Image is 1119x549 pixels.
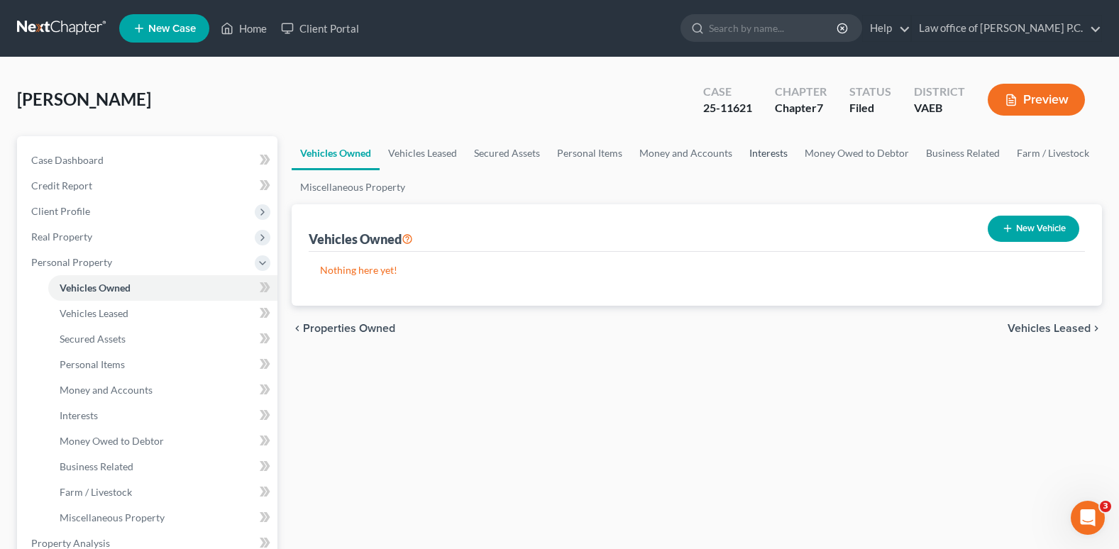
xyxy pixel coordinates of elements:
[60,460,133,472] span: Business Related
[631,136,741,170] a: Money and Accounts
[303,323,395,334] span: Properties Owned
[914,100,965,116] div: VAEB
[31,154,104,166] span: Case Dashboard
[274,16,366,41] a: Client Portal
[214,16,274,41] a: Home
[796,136,917,170] a: Money Owed to Debtor
[48,428,277,454] a: Money Owed to Debtor
[31,179,92,192] span: Credit Report
[48,326,277,352] a: Secured Assets
[817,101,823,114] span: 7
[292,323,303,334] i: chevron_left
[292,170,414,204] a: Miscellaneous Property
[320,263,1074,277] p: Nothing here yet!
[988,216,1079,242] button: New Vehicle
[912,16,1101,41] a: Law office of [PERSON_NAME] P.C.
[60,358,125,370] span: Personal Items
[1091,323,1102,334] i: chevron_right
[849,100,891,116] div: Filed
[60,409,98,421] span: Interests
[148,23,196,34] span: New Case
[48,377,277,403] a: Money and Accounts
[703,100,752,116] div: 25-11621
[48,301,277,326] a: Vehicles Leased
[60,384,153,396] span: Money and Accounts
[292,136,380,170] a: Vehicles Owned
[31,537,110,549] span: Property Analysis
[465,136,549,170] a: Secured Assets
[1008,136,1098,170] a: Farm / Livestock
[549,136,631,170] a: Personal Items
[60,282,131,294] span: Vehicles Owned
[292,323,395,334] button: chevron_left Properties Owned
[1008,323,1102,334] button: Vehicles Leased chevron_right
[775,100,827,116] div: Chapter
[703,84,752,100] div: Case
[60,511,165,523] span: Miscellaneous Property
[917,136,1008,170] a: Business Related
[741,136,796,170] a: Interests
[31,205,90,217] span: Client Profile
[863,16,910,41] a: Help
[1071,501,1105,535] iframe: Intercom live chat
[380,136,465,170] a: Vehicles Leased
[1100,501,1111,512] span: 3
[60,486,132,498] span: Farm / Livestock
[48,352,277,377] a: Personal Items
[48,275,277,301] a: Vehicles Owned
[17,89,151,109] span: [PERSON_NAME]
[20,173,277,199] a: Credit Report
[775,84,827,100] div: Chapter
[48,403,277,428] a: Interests
[709,15,839,41] input: Search by name...
[60,333,126,345] span: Secured Assets
[988,84,1085,116] button: Preview
[48,454,277,479] a: Business Related
[31,256,112,268] span: Personal Property
[20,148,277,173] a: Case Dashboard
[48,479,277,505] a: Farm / Livestock
[914,84,965,100] div: District
[1008,323,1091,334] span: Vehicles Leased
[48,505,277,531] a: Miscellaneous Property
[849,84,891,100] div: Status
[31,231,92,243] span: Real Property
[309,231,413,248] div: Vehicles Owned
[60,435,164,447] span: Money Owed to Debtor
[60,307,128,319] span: Vehicles Leased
